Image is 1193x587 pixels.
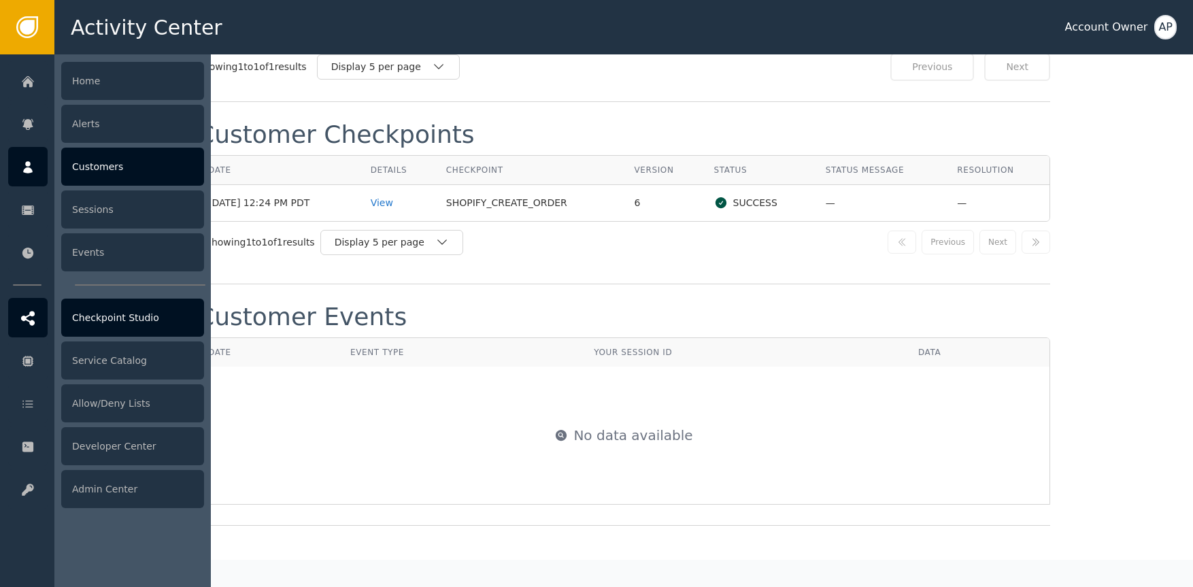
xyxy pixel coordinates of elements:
button: Display 5 per page [317,54,460,80]
div: Data [918,346,1039,358]
div: Status [714,164,805,176]
a: Admin Center [8,469,204,509]
span: Activity Center [71,12,222,43]
div: Account Owner [1064,19,1147,35]
td: — [947,185,1049,221]
a: Home [8,61,204,101]
div: Event Type [350,346,573,358]
div: SUCCESS [714,196,805,210]
div: Status Message [826,164,937,176]
div: View [371,196,426,210]
div: Developer Center [61,427,204,465]
div: Sessions [61,190,204,229]
td: — [816,185,947,221]
a: Service Catalog [8,341,204,380]
a: Events [8,233,204,272]
div: Resolution [957,164,1039,176]
div: Date [208,346,330,358]
a: Allow/Deny Lists [8,384,204,423]
div: Display 5 per page [331,60,432,74]
td: [DATE] 12:24 PM PDT [198,185,360,221]
div: Home [61,62,204,100]
a: Customers [8,147,204,186]
div: Date [208,164,350,176]
div: Customer Checkpoints [197,122,475,147]
div: Service Catalog [61,341,204,380]
div: Allow/Deny Lists [61,384,204,422]
div: Showing 1 to 1 of 1 results [197,60,307,74]
a: Checkpoint Studio [8,298,204,337]
div: Customer Events [197,305,407,329]
div: Checkpoint [446,164,614,176]
td: SHOPIFY_CREATE_ORDER [436,185,624,221]
button: Display 5 per page [320,230,463,255]
a: Developer Center [8,426,204,466]
div: Display 5 per page [335,235,435,250]
td: 6 [624,185,704,221]
div: Version [635,164,694,176]
div: Alerts [61,105,204,143]
div: Events [61,233,204,271]
div: Checkpoint Studio [61,299,204,337]
div: Your Session ID [594,346,672,358]
div: Admin Center [61,470,204,508]
a: Alerts [8,104,204,144]
a: Sessions [8,190,204,229]
span: No data available [573,425,692,446]
div: Customers [61,148,204,186]
div: Showing 1 to 1 of 1 results [205,235,315,250]
button: AP [1154,15,1177,39]
div: Details [371,164,426,176]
